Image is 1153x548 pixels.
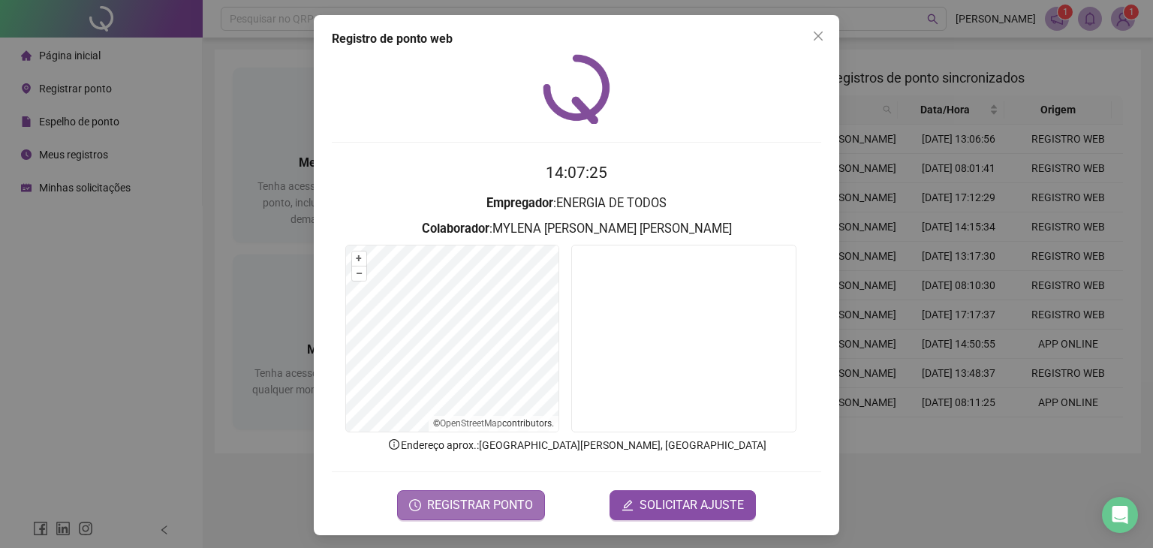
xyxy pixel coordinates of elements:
div: Registro de ponto web [332,30,821,48]
div: Open Intercom Messenger [1102,497,1138,533]
button: + [352,251,366,266]
img: QRPoint [543,54,610,124]
span: info-circle [387,438,401,451]
button: – [352,266,366,281]
button: REGISTRAR PONTO [397,490,545,520]
h3: : ENERGIA DE TODOS [332,194,821,213]
time: 14:07:25 [546,164,607,182]
button: Close [806,24,830,48]
strong: Empregador [486,196,553,210]
a: OpenStreetMap [440,418,502,429]
span: close [812,30,824,42]
li: © contributors. [433,418,554,429]
span: REGISTRAR PONTO [427,496,533,514]
span: SOLICITAR AJUSTE [640,496,744,514]
span: edit [622,499,634,511]
button: editSOLICITAR AJUSTE [610,490,756,520]
h3: : MYLENA [PERSON_NAME] [PERSON_NAME] [332,219,821,239]
span: clock-circle [409,499,421,511]
p: Endereço aprox. : [GEOGRAPHIC_DATA][PERSON_NAME], [GEOGRAPHIC_DATA] [332,437,821,453]
strong: Colaborador [422,221,489,236]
